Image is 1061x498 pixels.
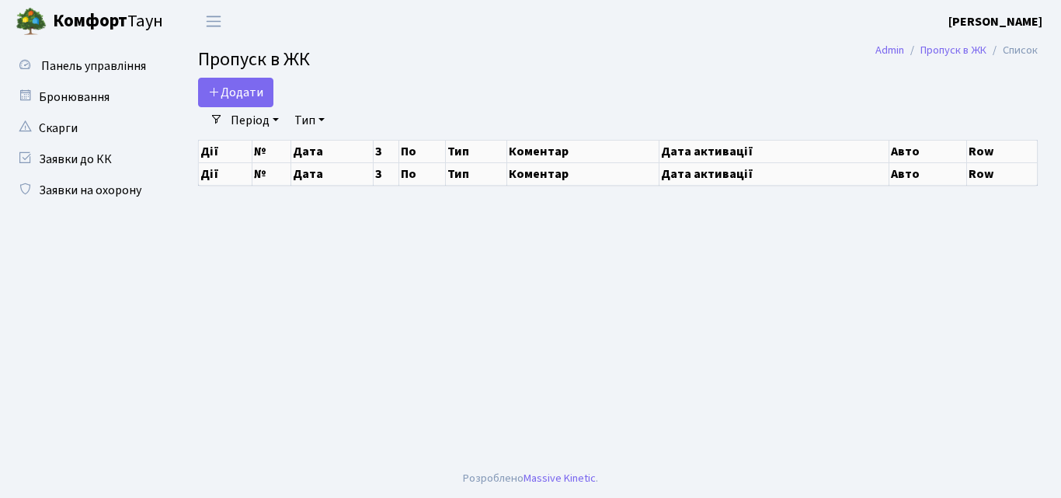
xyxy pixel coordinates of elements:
nav: breadcrumb [852,34,1061,67]
th: З [373,140,398,162]
span: Додати [208,84,263,101]
th: Тип [445,162,506,185]
th: Дії [199,140,252,162]
a: Скарги [8,113,163,144]
button: Переключити навігацію [194,9,233,34]
th: Дата [291,140,373,162]
a: Додати [198,78,273,107]
th: Коментар [506,140,659,162]
th: З [373,162,398,185]
a: Admin [875,42,904,58]
div: Розроблено . [463,470,598,487]
a: Період [224,107,285,134]
a: Бронювання [8,82,163,113]
a: Панель управління [8,50,163,82]
th: № [252,162,291,185]
span: Панель управління [41,57,146,75]
span: Пропуск в ЖК [198,46,310,73]
th: Коментар [506,162,659,185]
a: Пропуск в ЖК [920,42,986,58]
th: По [399,162,446,185]
th: Row [967,140,1038,162]
img: logo.png [16,6,47,37]
a: Тип [288,107,331,134]
th: № [252,140,291,162]
li: Список [986,42,1038,59]
th: Дата [291,162,373,185]
th: Авто [889,140,966,162]
th: Row [967,162,1038,185]
b: Комфорт [53,9,127,33]
a: Заявки на охорону [8,175,163,206]
a: [PERSON_NAME] [948,12,1042,31]
a: Заявки до КК [8,144,163,175]
th: Тип [445,140,506,162]
th: По [399,140,446,162]
b: [PERSON_NAME] [948,13,1042,30]
a: Massive Kinetic [524,470,596,486]
th: Дата активації [659,162,889,185]
th: Дії [199,162,252,185]
th: Авто [889,162,966,185]
th: Дата активації [659,140,889,162]
span: Таун [53,9,163,35]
